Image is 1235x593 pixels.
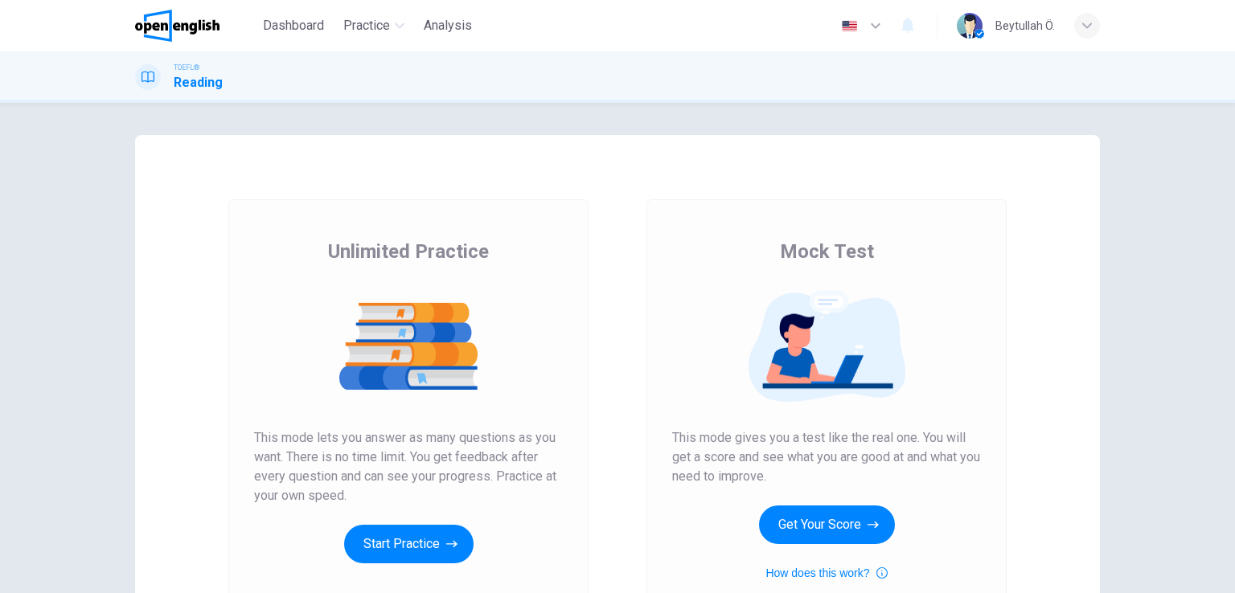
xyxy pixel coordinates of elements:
button: Start Practice [344,525,474,563]
span: Analysis [424,16,472,35]
button: Practice [337,11,411,40]
img: en [839,20,860,32]
button: How does this work? [765,563,887,583]
button: Get Your Score [759,505,895,544]
img: OpenEnglish logo [135,10,220,42]
button: Dashboard [256,11,330,40]
button: Analysis [417,11,478,40]
span: Mock Test [780,239,874,264]
h1: Reading [174,73,223,92]
span: Unlimited Practice [328,239,489,264]
span: Dashboard [263,16,324,35]
img: Profile picture [957,13,983,39]
div: Beytullah Ö. [995,16,1055,35]
span: This mode gives you a test like the real one. You will get a score and see what you are good at a... [672,428,981,486]
a: OpenEnglish logo [135,10,256,42]
span: TOEFL® [174,62,199,73]
span: Practice [343,16,390,35]
span: This mode lets you answer as many questions as you want. There is no time limit. You get feedback... [254,428,563,505]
